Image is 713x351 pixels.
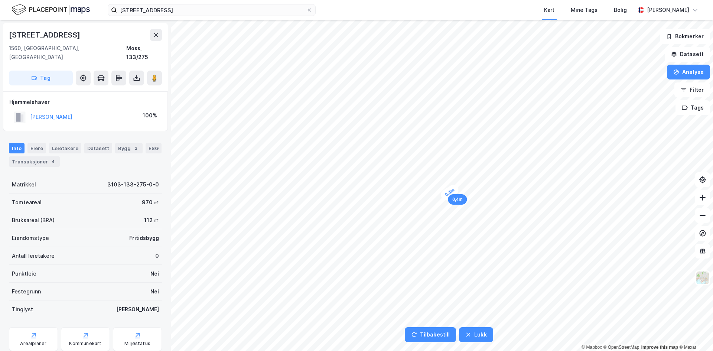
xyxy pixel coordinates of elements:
[49,143,81,153] div: Leietakere
[129,234,159,243] div: Fritidsbygg
[144,216,159,225] div: 112 ㎡
[9,143,25,153] div: Info
[150,269,159,278] div: Nei
[9,29,82,41] div: [STREET_ADDRESS]
[9,98,162,107] div: Hjemmelshaver
[12,198,42,207] div: Tomteareal
[146,143,162,153] div: ESG
[49,158,57,165] div: 4
[676,315,713,351] div: Kontrollprogram for chat
[69,341,101,347] div: Kommunekart
[405,327,456,342] button: Tilbakestill
[143,111,157,120] div: 100%
[12,287,41,296] div: Festegrunn
[459,327,493,342] button: Lukk
[117,4,306,16] input: Søk på adresse, matrikkel, gårdeiere, leietakere eller personer
[9,44,126,62] div: 1560, [GEOGRAPHIC_DATA], [GEOGRAPHIC_DATA]
[641,345,678,350] a: Improve this map
[20,341,46,347] div: Arealplaner
[27,143,46,153] div: Eiere
[150,287,159,296] div: Nei
[676,315,713,351] iframe: Chat Widget
[12,269,36,278] div: Punktleie
[439,183,460,202] div: Map marker
[448,194,467,205] div: Map marker
[12,251,55,260] div: Antall leietakere
[582,345,602,350] a: Mapbox
[124,341,150,347] div: Miljøstatus
[12,305,33,314] div: Tinglyst
[142,198,159,207] div: 970 ㎡
[116,305,159,314] div: [PERSON_NAME]
[647,6,689,14] div: [PERSON_NAME]
[571,6,598,14] div: Mine Tags
[126,44,162,62] div: Moss, 133/275
[667,65,710,79] button: Analyse
[9,71,73,85] button: Tag
[614,6,627,14] div: Bolig
[107,180,159,189] div: 3103-133-275-0-0
[84,143,112,153] div: Datasett
[12,216,55,225] div: Bruksareal (BRA)
[132,144,140,152] div: 2
[603,345,639,350] a: OpenStreetMap
[12,3,90,16] img: logo.f888ab2527a4732fd821a326f86c7f29.svg
[12,234,49,243] div: Eiendomstype
[696,271,710,285] img: Z
[544,6,554,14] div: Kart
[12,180,36,189] div: Matrikkel
[665,47,710,62] button: Datasett
[675,100,710,115] button: Tags
[9,156,60,167] div: Transaksjoner
[115,143,143,153] div: Bygg
[674,82,710,97] button: Filter
[660,29,710,44] button: Bokmerker
[155,251,159,260] div: 0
